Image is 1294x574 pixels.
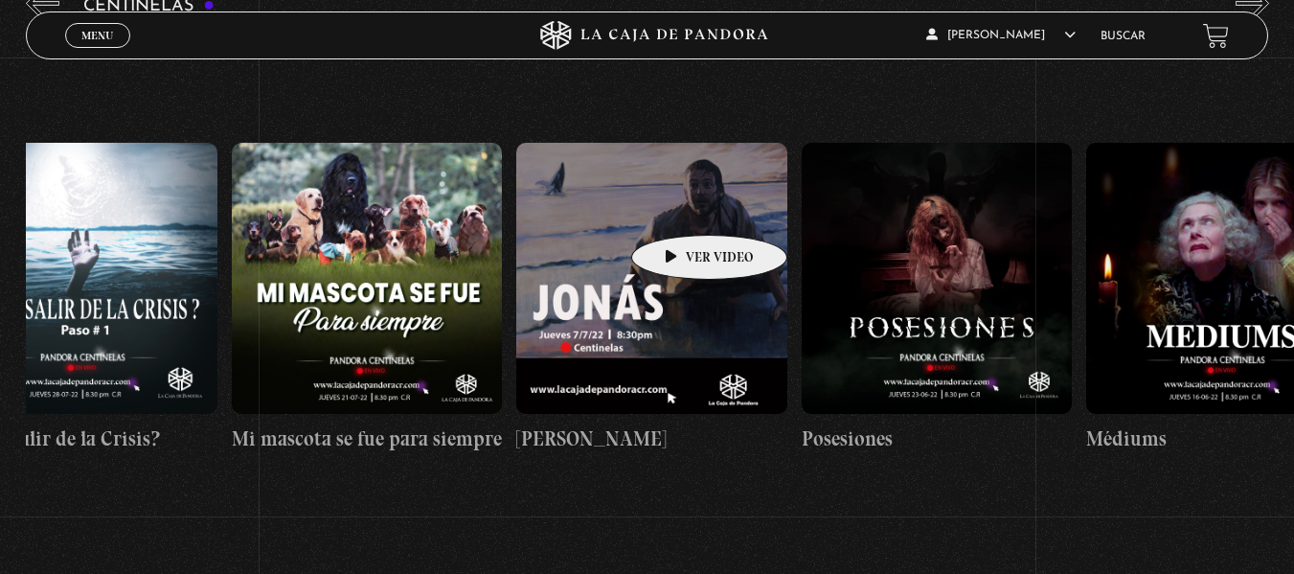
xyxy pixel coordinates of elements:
span: Menu [81,30,113,41]
h4: [PERSON_NAME] [516,424,787,454]
a: Mi mascota se fue para siempre [232,34,503,563]
a: Posesiones [802,34,1073,563]
a: [PERSON_NAME] [516,34,787,563]
a: View your shopping cart [1203,22,1229,48]
h4: Mi mascota se fue para siempre [232,424,503,454]
span: [PERSON_NAME] [926,30,1076,41]
h4: Posesiones [802,424,1073,454]
a: Buscar [1101,31,1146,42]
span: Cerrar [75,46,120,59]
